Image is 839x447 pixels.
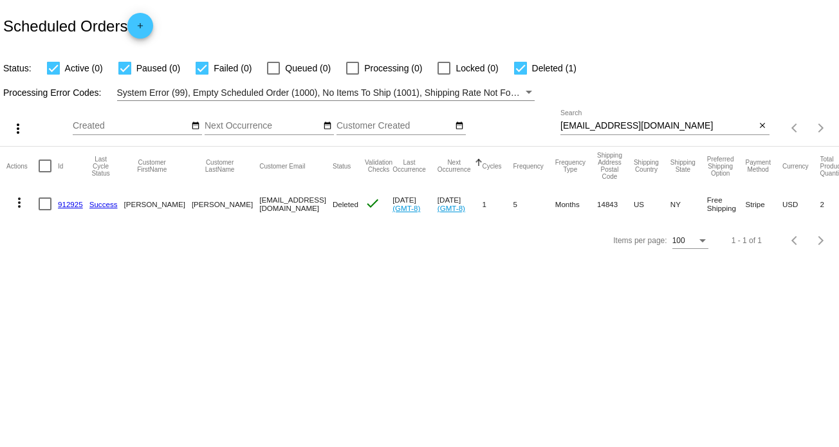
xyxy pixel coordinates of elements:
a: (GMT-8) [438,204,465,212]
button: Next page [808,115,834,141]
mat-icon: date_range [323,121,332,131]
mat-cell: [PERSON_NAME] [124,185,192,223]
button: Change sorting for CustomerEmail [259,162,305,170]
mat-select: Items per page: [672,237,708,246]
mat-cell: 14843 [597,185,634,223]
span: Deleted (1) [532,60,576,76]
div: Items per page: [613,236,667,245]
button: Next page [808,228,834,253]
button: Change sorting for FrequencyType [555,159,585,173]
span: Paused (0) [136,60,180,76]
input: Search [560,121,756,131]
span: Processing Error Codes: [3,87,102,98]
button: Change sorting for Status [333,162,351,170]
mat-cell: [EMAIL_ADDRESS][DOMAIN_NAME] [259,185,333,223]
mat-icon: add [133,21,148,37]
button: Change sorting for Cycles [483,162,502,170]
mat-icon: date_range [191,121,200,131]
span: Processing (0) [364,60,422,76]
mat-icon: more_vert [12,195,27,210]
mat-cell: [PERSON_NAME] [192,185,259,223]
button: Previous page [782,115,808,141]
button: Change sorting for CustomerFirstName [124,159,180,173]
button: Change sorting for Id [58,162,63,170]
mat-cell: [DATE] [438,185,483,223]
button: Change sorting for ShippingPostcode [597,152,622,180]
mat-cell: Stripe [745,185,782,223]
h2: Scheduled Orders [3,13,153,39]
span: 100 [672,236,685,245]
span: Locked (0) [456,60,498,76]
div: 1 - 1 of 1 [732,236,762,245]
input: Next Occurrence [205,121,320,131]
span: Deleted [333,200,358,208]
mat-cell: NY [670,185,707,223]
mat-header-cell: Validation Checks [365,147,392,185]
button: Change sorting for ShippingState [670,159,696,173]
input: Customer Created [337,121,452,131]
span: Queued (0) [285,60,331,76]
mat-icon: close [758,121,767,131]
mat-header-cell: Actions [6,147,39,185]
button: Change sorting for Frequency [513,162,544,170]
a: Success [89,200,118,208]
mat-cell: 1 [483,185,513,223]
button: Change sorting for LastProcessingCycleId [89,156,113,177]
span: Status: [3,63,32,73]
button: Change sorting for PaymentMethod.Type [745,159,770,173]
mat-icon: date_range [455,121,464,131]
a: 912925 [58,200,83,208]
mat-icon: more_vert [10,121,26,136]
a: (GMT-8) [392,204,420,212]
mat-cell: [DATE] [392,185,438,223]
mat-cell: Months [555,185,597,223]
button: Change sorting for CustomerLastName [192,159,248,173]
mat-cell: Free Shipping [707,185,746,223]
button: Change sorting for NextOccurrenceUtc [438,159,471,173]
mat-cell: USD [782,185,820,223]
button: Change sorting for CurrencyIso [782,162,809,170]
button: Previous page [782,228,808,253]
input: Created [73,121,189,131]
span: Failed (0) [214,60,252,76]
mat-icon: check [365,196,380,211]
button: Clear [756,120,770,133]
mat-select: Filter by Processing Error Codes [117,85,535,101]
button: Change sorting for PreferredShippingOption [707,156,734,177]
mat-cell: 5 [513,185,555,223]
button: Change sorting for ShippingCountry [634,159,659,173]
mat-cell: US [634,185,670,223]
span: Active (0) [65,60,103,76]
button: Change sorting for LastOccurrenceUtc [392,159,426,173]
